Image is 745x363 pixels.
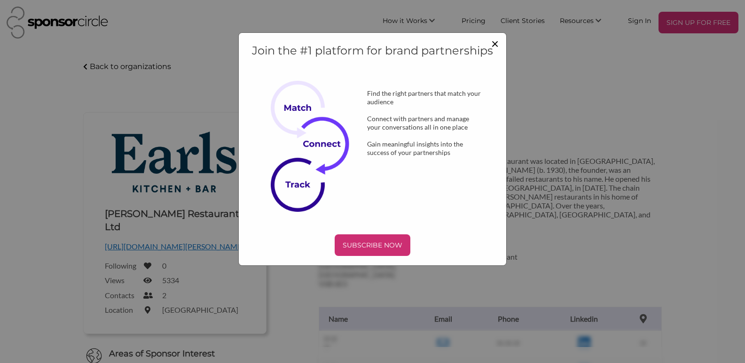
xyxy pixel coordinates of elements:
button: Close modal [491,37,499,50]
div: Connect with partners and manage your conversations all in one place [352,115,496,131]
h4: Join the #1 platform for brand partnerships [249,43,496,59]
div: Find the right partners that match your audience [352,89,496,106]
img: Subscribe Now Image [271,81,360,211]
div: Gain meaningful insights into the success of your partnerships [352,140,496,157]
a: SUBSCRIBE NOW [249,234,496,256]
span: × [491,35,499,51]
p: SUBSCRIBE NOW [338,238,407,252]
